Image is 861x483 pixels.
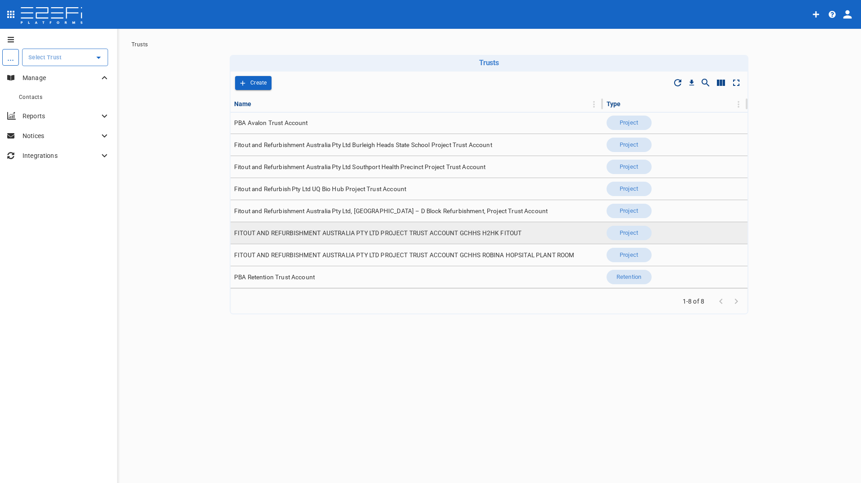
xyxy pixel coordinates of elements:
span: FITOUT AND REFURBISHMENT AUSTRALIA PTY LTD PROJECT TRUST ACCOUNT GCHHS ROBINA HOPSITAL PLANT ROOM [234,251,575,259]
span: Project [614,141,643,149]
span: Refresh Data [670,75,685,90]
span: Retention [611,273,647,282]
p: Notices [23,131,99,140]
span: Project [614,119,643,127]
div: Name [234,98,252,109]
span: Project [614,251,643,259]
span: Fitout and Refurbish Pty Ltd UQ Bio Hub Project Trust Account [234,185,406,193]
span: Project [614,185,643,193]
span: Fitout and Refurbishment Australia Pty Ltd Burleigh Heads State School Project Trust Account [234,141,492,149]
button: Create [235,76,272,90]
p: Reports [23,112,99,121]
button: Column Actions [731,97,746,112]
button: Show/Hide search [698,75,713,90]
span: 1-8 of 8 [679,297,708,306]
p: Manage [23,73,99,82]
span: PBA Retention Trust Account [234,273,315,282]
span: Fitout and Refurbishment Australia Pty Ltd Southport Health Precinct Project Trust Account [234,163,486,171]
div: ... [2,49,19,66]
span: Fitout and Refurbishment Australia Pty Ltd, [GEOGRAPHIC_DATA] – D Block Refurbishment, Project Tr... [234,207,548,215]
p: Create [250,78,267,88]
span: Project [614,163,643,171]
span: PBA Avalon Trust Account [234,119,308,127]
span: Go to next page [729,297,744,305]
div: Type [607,98,621,109]
a: Trusts [131,41,148,48]
span: Add Trust [235,76,272,90]
nav: breadcrumb [131,41,847,48]
input: Select Trust [26,53,91,62]
span: FITOUT AND REFURBISHMENT AUSTRALIA PTY LTD PROJECT TRUST ACCOUNT GCHHS H2HK FITOUT [234,229,521,237]
span: Contacts [19,94,42,100]
span: Project [614,229,643,237]
button: Show/Hide columns [713,75,729,90]
button: Download CSV [685,76,698,89]
button: Toggle full screen [729,75,744,90]
button: Open [92,51,105,64]
h6: Trusts [233,58,745,67]
button: Column Actions [587,97,601,112]
span: Project [614,207,643,215]
span: Go to previous page [713,297,729,305]
p: Integrations [23,151,99,160]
